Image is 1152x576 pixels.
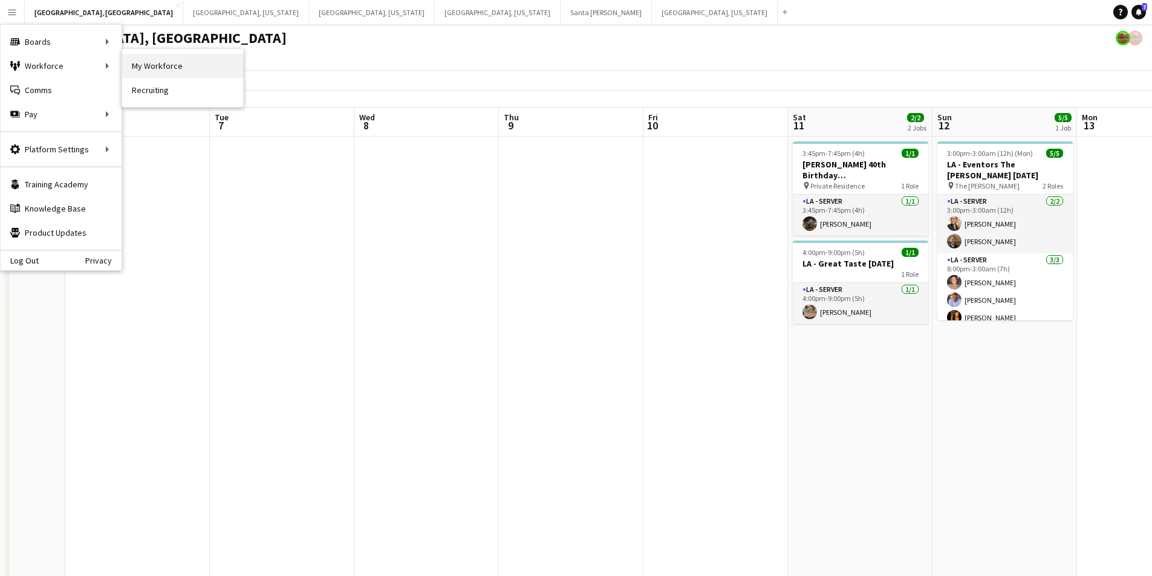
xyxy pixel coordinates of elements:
span: Private Residence [810,181,865,190]
span: 1 Role [901,270,919,279]
app-card-role: LA - Server3/38:00pm-3:00am (7h)[PERSON_NAME][PERSON_NAME][PERSON_NAME] [937,253,1073,329]
button: [GEOGRAPHIC_DATA], [US_STATE] [435,1,561,24]
a: Recruiting [122,78,243,102]
app-user-avatar: Rollin Hero [1128,31,1142,45]
app-card-role: LA - Server2/23:00pm-3:00am (12h)[PERSON_NAME][PERSON_NAME] [937,195,1073,253]
span: 3:45pm-7:45pm (4h) [802,149,865,158]
span: 2/2 [907,113,924,122]
span: 1/1 [902,149,919,158]
span: 10 [646,118,658,132]
app-card-role: LA - Server1/14:00pm-9:00pm (5h)[PERSON_NAME] [793,283,928,324]
span: Thu [504,112,519,123]
span: Fri [648,112,658,123]
button: [GEOGRAPHIC_DATA], [GEOGRAPHIC_DATA] [25,1,183,24]
span: The [PERSON_NAME] [955,181,1020,190]
span: 7 [1142,3,1147,11]
div: Workforce [1,54,122,78]
h1: [GEOGRAPHIC_DATA], [GEOGRAPHIC_DATA] [10,29,287,47]
span: 3:00pm-3:00am (12h) (Mon) [947,149,1033,158]
app-user-avatar: Rollin Hero [1116,31,1130,45]
div: Pay [1,102,122,126]
a: Privacy [85,256,122,265]
span: Sat [793,112,806,123]
div: Boards [1,30,122,54]
div: 2 Jobs [908,123,926,132]
button: [GEOGRAPHIC_DATA], [US_STATE] [652,1,778,24]
a: Training Academy [1,172,122,196]
h3: LA - Eventors The [PERSON_NAME] [DATE] [937,159,1073,181]
button: [GEOGRAPHIC_DATA], [US_STATE] [183,1,309,24]
a: Log Out [1,256,39,265]
h3: LA - Great Taste [DATE] [793,258,928,269]
a: My Workforce [122,54,243,78]
h3: [PERSON_NAME] 40th Birthday [DEMOGRAPHIC_DATA] [793,159,928,181]
span: Tue [215,112,229,123]
button: [GEOGRAPHIC_DATA], [US_STATE] [309,1,435,24]
a: 7 [1131,5,1146,19]
span: 8 [357,118,375,132]
div: 1 Job [1055,123,1071,132]
a: Product Updates [1,221,122,245]
span: 9 [502,118,519,132]
div: Platform Settings [1,137,122,161]
span: 5/5 [1055,113,1072,122]
app-job-card: 3:00pm-3:00am (12h) (Mon)5/5LA - Eventors The [PERSON_NAME] [DATE] The [PERSON_NAME]2 RolesLA - S... [937,141,1073,320]
span: 1 Role [901,181,919,190]
span: 7 [213,118,229,132]
button: Santa [PERSON_NAME] [561,1,652,24]
span: 5/5 [1046,149,1063,158]
span: 2 Roles [1043,181,1063,190]
app-job-card: 3:45pm-7:45pm (4h)1/1[PERSON_NAME] 40th Birthday [DEMOGRAPHIC_DATA] Private Residence1 RoleLA - S... [793,141,928,236]
app-job-card: 4:00pm-9:00pm (5h)1/1LA - Great Taste [DATE]1 RoleLA - Server1/14:00pm-9:00pm (5h)[PERSON_NAME] [793,241,928,324]
a: Comms [1,78,122,102]
span: 1/1 [902,248,919,257]
app-card-role: LA - Server1/13:45pm-7:45pm (4h)[PERSON_NAME] [793,195,928,236]
span: 13 [1080,118,1098,132]
span: Wed [359,112,375,123]
span: 4:00pm-9:00pm (5h) [802,248,865,257]
span: Mon [1082,112,1098,123]
span: 11 [791,118,806,132]
a: Knowledge Base [1,196,122,221]
span: 12 [936,118,952,132]
span: Sun [937,112,952,123]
